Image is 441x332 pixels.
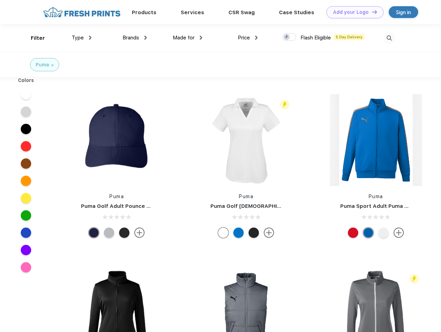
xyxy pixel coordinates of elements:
[210,203,339,209] a: Puma Golf [DEMOGRAPHIC_DATA]' Icon Golf Polo
[372,10,377,14] img: DT
[89,36,91,40] img: dropdown.png
[378,228,389,238] div: White and Quiet Shade
[132,9,156,16] a: Products
[41,6,123,18] img: fo%20logo%202.webp
[330,94,422,186] img: func=resize&h=266
[348,228,358,238] div: High Risk Red
[249,228,259,238] div: Puma Black
[384,33,395,44] img: desktop_search.svg
[71,94,163,186] img: func=resize&h=266
[173,35,195,41] span: Made for
[51,64,54,66] img: filter_cancel.svg
[409,274,419,284] img: flash_active_toggle.svg
[394,228,404,238] img: more.svg
[264,228,274,238] img: more.svg
[334,34,364,40] span: 5 Day Delivery
[104,228,114,238] div: Quarry
[333,9,369,15] div: Add your Logo
[239,194,253,199] a: Puma
[36,61,49,68] div: Puma
[31,34,45,42] div: Filter
[119,228,129,238] div: Puma Black
[300,35,331,41] span: Flash Eligible
[389,6,418,18] a: Sign in
[123,35,139,41] span: Brands
[238,35,250,41] span: Price
[369,194,383,199] a: Puma
[280,100,289,109] img: flash_active_toggle.svg
[396,8,411,16] div: Sign in
[89,228,99,238] div: Peacoat
[363,228,373,238] div: Lapis Blue
[134,228,145,238] img: more.svg
[109,194,124,199] a: Puma
[218,228,228,238] div: Bright White
[181,9,204,16] a: Services
[200,36,202,40] img: dropdown.png
[13,77,39,84] div: Colors
[200,94,292,186] img: func=resize&h=266
[228,9,255,16] a: CSR Swag
[144,36,147,40] img: dropdown.png
[255,36,258,40] img: dropdown.png
[72,35,84,41] span: Type
[81,203,187,209] a: Puma Golf Adult Pounce Adjustable Cap
[233,228,244,238] div: Lapis Blue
